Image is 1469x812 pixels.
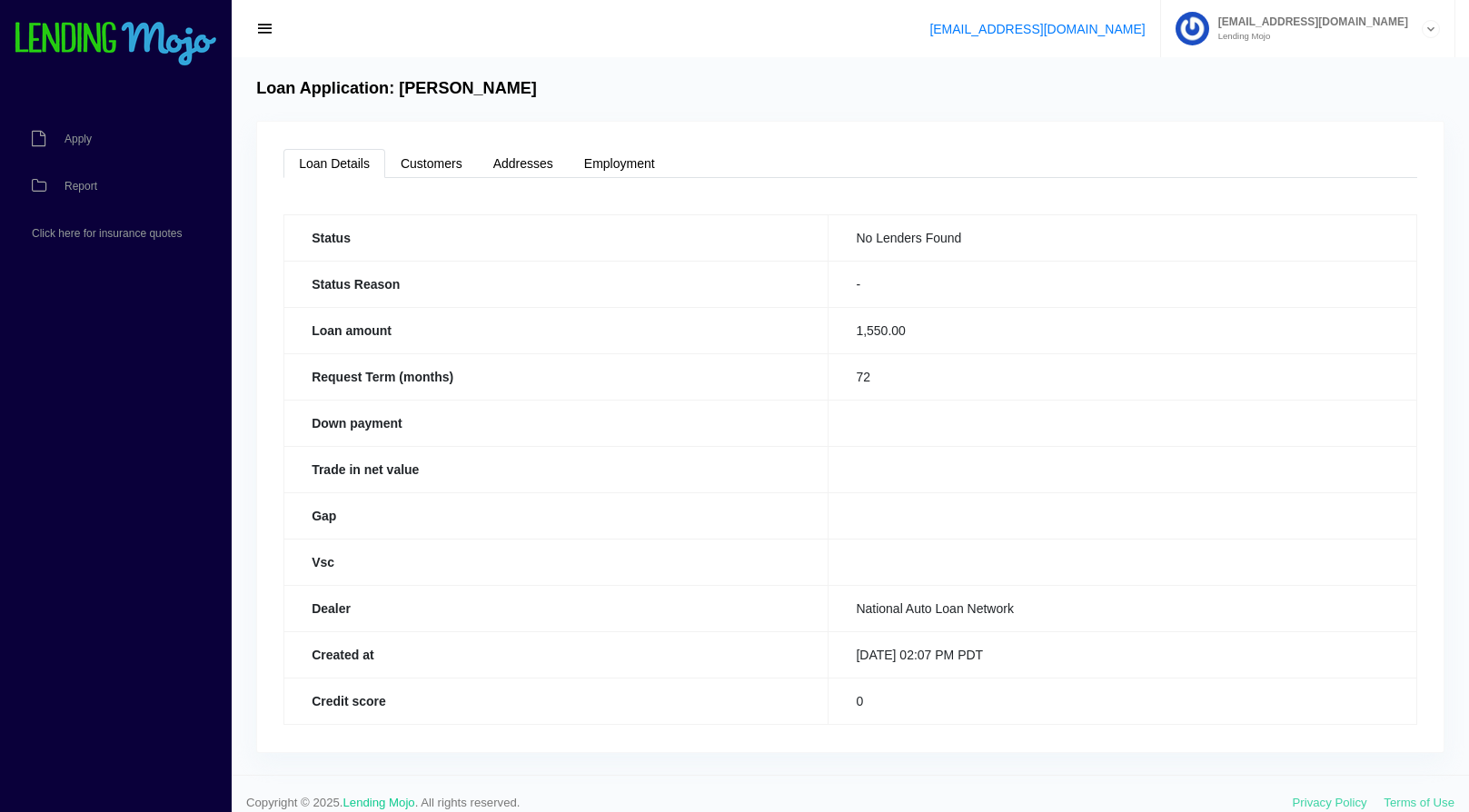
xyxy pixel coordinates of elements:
td: No Lenders Found [829,214,1416,261]
a: Terms of Use [1384,796,1454,809]
a: Lending Mojo [343,796,415,809]
th: Dealer [284,585,829,631]
small: Lending Mojo [1209,32,1408,41]
a: Loan Details [283,149,385,178]
th: Trade in net value [284,446,829,492]
td: 72 [829,353,1416,400]
td: 0 [829,678,1416,724]
th: Status [284,214,829,261]
img: Profile image [1176,12,1209,45]
th: Created at [284,631,829,678]
span: Apply [65,134,92,144]
img: logo-small.png [14,22,218,67]
th: Loan amount [284,307,829,353]
th: Credit score [284,678,829,724]
span: Report [65,181,97,192]
td: National Auto Loan Network [829,585,1416,631]
th: Request Term (months) [284,353,829,400]
th: Status Reason [284,261,829,307]
span: Click here for insurance quotes [32,228,182,239]
span: Copyright © 2025. . All rights reserved. [246,794,1293,812]
span: [EMAIL_ADDRESS][DOMAIN_NAME] [1209,16,1408,27]
th: Gap [284,492,829,539]
td: [DATE] 02:07 PM PDT [829,631,1416,678]
a: Customers [385,149,478,178]
a: Employment [569,149,670,178]
h4: Loan Application: [PERSON_NAME] [256,79,537,99]
a: Privacy Policy [1293,796,1367,809]
td: 1,550.00 [829,307,1416,353]
a: [EMAIL_ADDRESS][DOMAIN_NAME] [929,22,1145,36]
th: Vsc [284,539,829,585]
th: Down payment [284,400,829,446]
a: Addresses [478,149,569,178]
td: - [829,261,1416,307]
